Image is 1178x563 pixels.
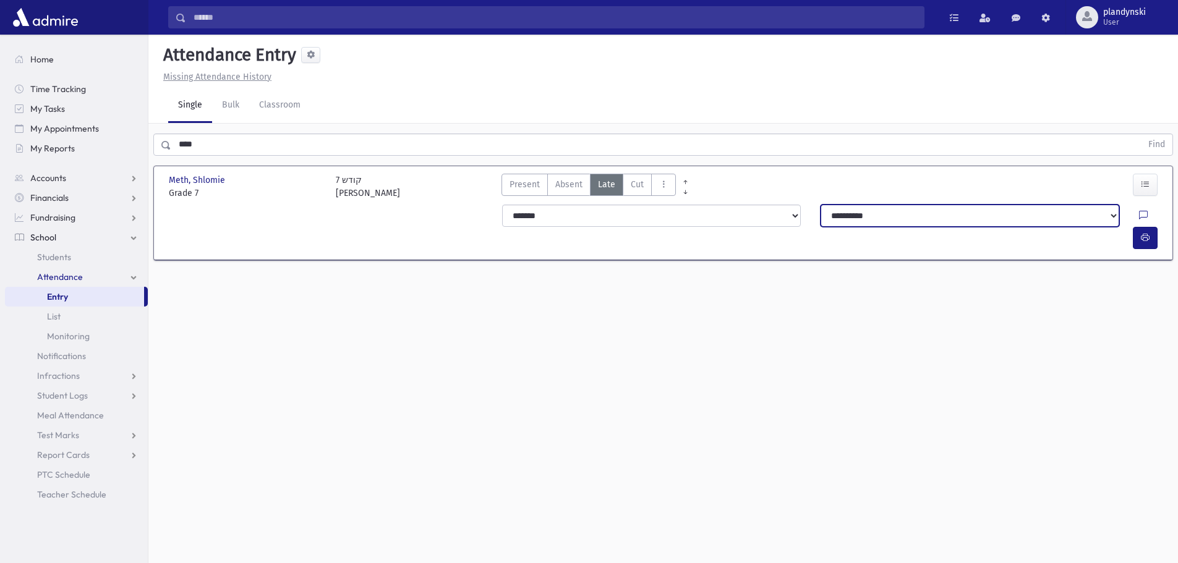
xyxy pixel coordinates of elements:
[336,174,400,200] div: 7 קודש [PERSON_NAME]
[5,326,148,346] a: Monitoring
[37,430,79,441] span: Test Marks
[631,178,644,191] span: Cut
[37,489,106,500] span: Teacher Schedule
[169,174,228,187] span: Meth, Shlomie
[163,72,271,82] u: Missing Attendance History
[47,331,90,342] span: Monitoring
[37,350,86,362] span: Notifications
[5,247,148,267] a: Students
[37,449,90,460] span: Report Cards
[30,103,65,114] span: My Tasks
[5,208,148,227] a: Fundraising
[212,88,249,123] a: Bulk
[37,370,80,381] span: Infractions
[47,311,61,322] span: List
[47,291,68,302] span: Entry
[555,178,583,191] span: Absent
[30,143,75,154] span: My Reports
[186,6,924,28] input: Search
[30,83,86,95] span: Time Tracking
[5,485,148,504] a: Teacher Schedule
[5,188,148,208] a: Financials
[5,366,148,386] a: Infractions
[5,79,148,99] a: Time Tracking
[510,178,540,191] span: Present
[5,386,148,405] a: Student Logs
[158,72,271,82] a: Missing Attendance History
[598,178,615,191] span: Late
[169,187,323,200] span: Grade 7
[30,123,99,134] span: My Appointments
[5,119,148,138] a: My Appointments
[37,390,88,401] span: Student Logs
[30,192,69,203] span: Financials
[30,212,75,223] span: Fundraising
[37,271,83,282] span: Attendance
[5,99,148,119] a: My Tasks
[30,172,66,184] span: Accounts
[1141,134,1172,155] button: Find
[5,267,148,287] a: Attendance
[249,88,310,123] a: Classroom
[5,405,148,425] a: Meal Attendance
[502,174,676,200] div: AttTypes
[1103,17,1146,27] span: User
[168,88,212,123] a: Single
[5,168,148,188] a: Accounts
[5,138,148,158] a: My Reports
[30,54,54,65] span: Home
[1103,7,1146,17] span: plandynski
[5,445,148,465] a: Report Cards
[5,287,144,307] a: Entry
[5,307,148,326] a: List
[5,425,148,445] a: Test Marks
[5,227,148,247] a: School
[158,44,296,66] h5: Attendance Entry
[10,5,81,30] img: AdmirePro
[30,232,56,243] span: School
[5,49,148,69] a: Home
[5,346,148,366] a: Notifications
[37,252,71,263] span: Students
[37,469,90,480] span: PTC Schedule
[5,465,148,485] a: PTC Schedule
[37,410,104,421] span: Meal Attendance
